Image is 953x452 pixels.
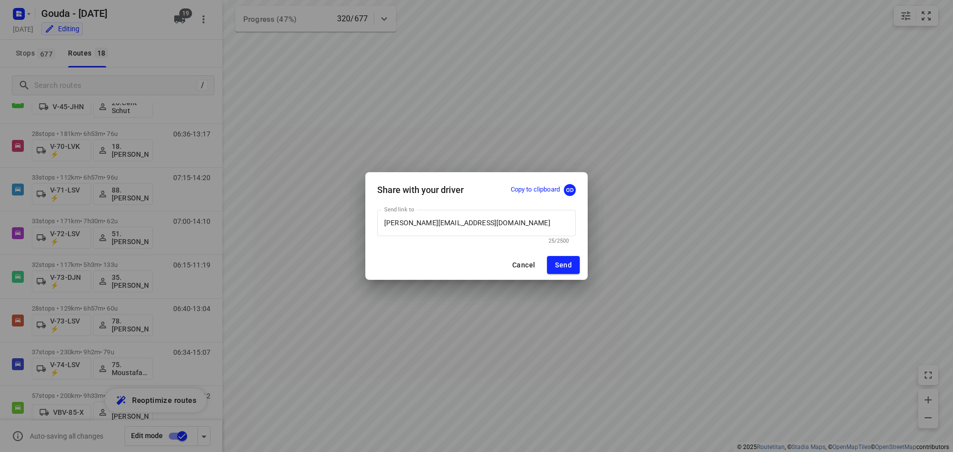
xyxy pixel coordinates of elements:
input: Driver’s email address [377,210,576,237]
button: Cancel [504,256,543,274]
span: Send [555,261,572,269]
p: Copy to clipboard [511,185,560,194]
h5: Share with your driver [377,185,464,195]
button: Send [547,256,580,274]
span: Cancel [512,261,535,269]
span: 25/2500 [548,238,569,244]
